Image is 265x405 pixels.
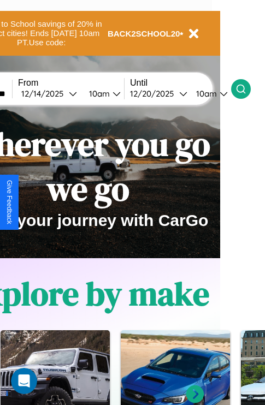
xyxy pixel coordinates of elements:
button: 10am [187,88,231,99]
button: 12/14/2025 [18,88,80,99]
b: BACK2SCHOOL20 [108,29,180,38]
div: 10am [84,88,113,99]
div: 12 / 20 / 2025 [130,88,179,99]
label: From [18,78,124,88]
button: 10am [80,88,124,99]
div: Give Feedback [5,180,13,224]
label: Until [130,78,231,88]
div: 10am [191,88,220,99]
iframe: Intercom live chat [11,368,37,394]
div: 12 / 14 / 2025 [21,88,69,99]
